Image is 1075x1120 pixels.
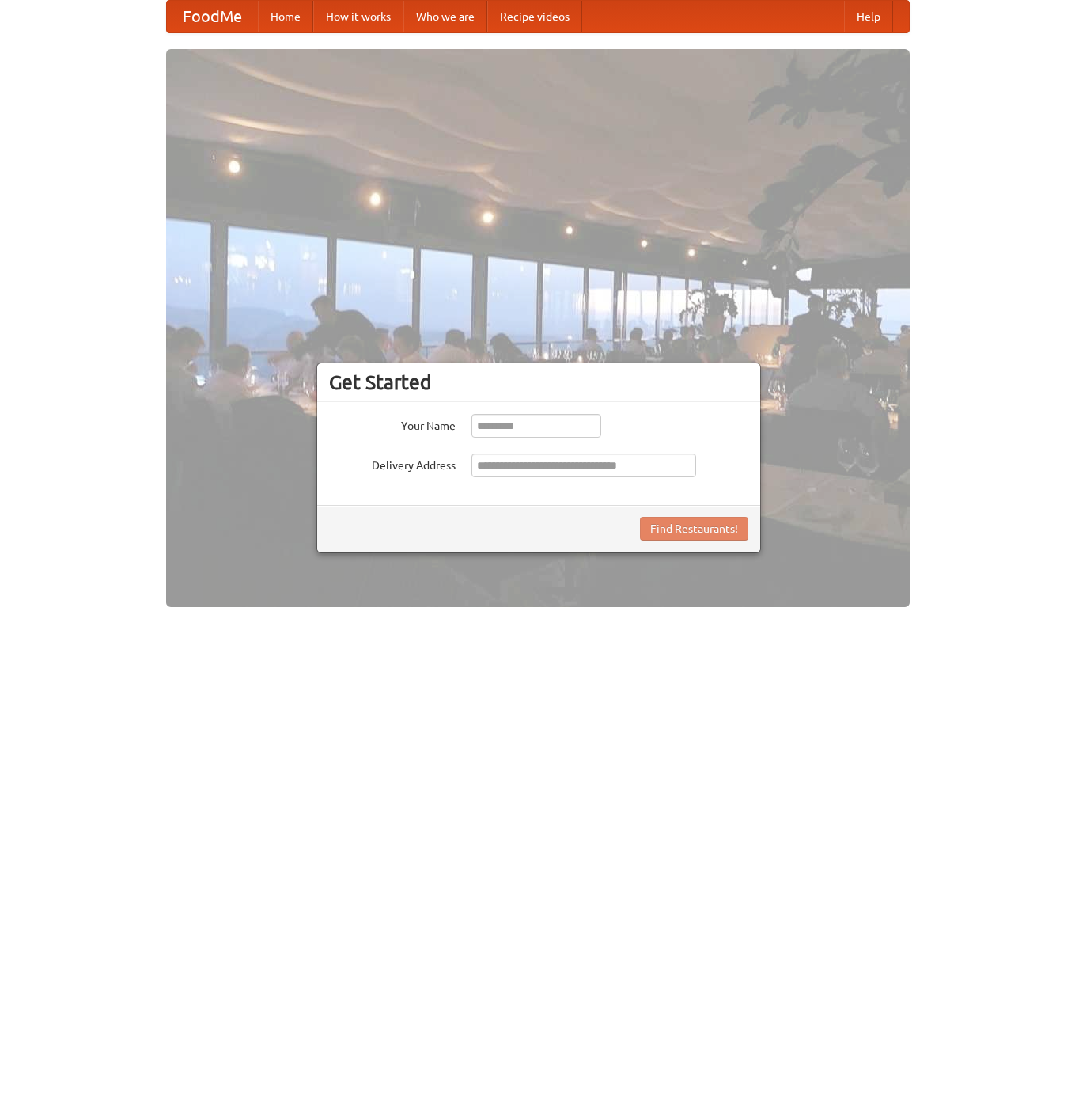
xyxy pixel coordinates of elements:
[329,370,748,394] h3: Get Started
[313,1,403,32] a: How it works
[640,517,748,541] button: Find Restaurants!
[844,1,893,32] a: Help
[487,1,582,32] a: Recipe videos
[329,414,456,434] label: Your Name
[258,1,313,32] a: Home
[403,1,487,32] a: Who we are
[329,454,456,473] label: Delivery Address
[167,1,258,32] a: FoodMe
